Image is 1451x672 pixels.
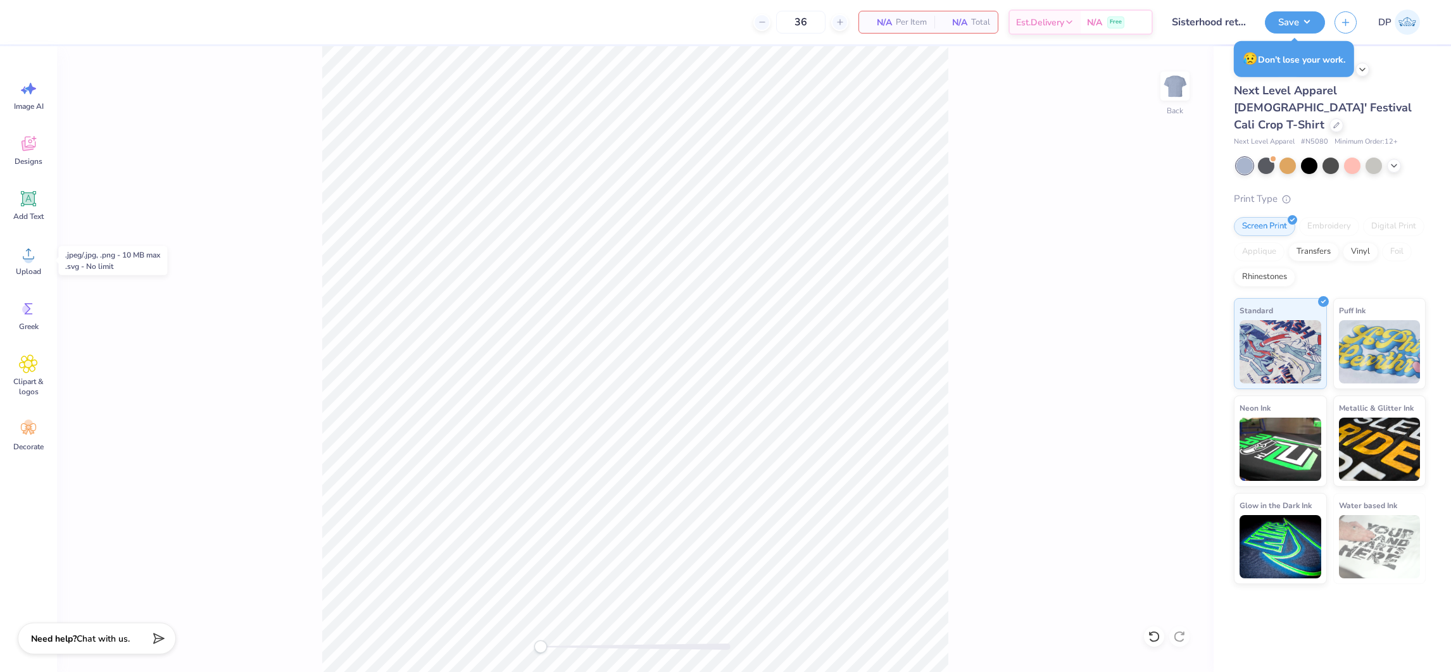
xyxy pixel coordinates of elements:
[65,249,160,261] div: .jpeg/.jpg, .png - 10 MB max
[1339,320,1421,383] img: Puff Ink
[65,261,160,272] div: .svg - No limit
[1240,320,1321,383] img: Standard
[1339,499,1397,512] span: Water based Ink
[15,156,42,166] span: Designs
[1234,83,1412,132] span: Next Level Apparel [DEMOGRAPHIC_DATA]' Festival Cali Crop T-Shirt
[31,633,77,645] strong: Need help?
[1265,11,1325,34] button: Save
[1339,304,1366,317] span: Puff Ink
[1087,16,1102,29] span: N/A
[1240,304,1273,317] span: Standard
[1335,137,1398,147] span: Minimum Order: 12 +
[1167,105,1183,116] div: Back
[1363,217,1424,236] div: Digital Print
[1299,217,1359,236] div: Embroidery
[13,211,44,221] span: Add Text
[776,11,826,34] input: – –
[1234,137,1295,147] span: Next Level Apparel
[1372,9,1426,35] a: DP
[1240,515,1321,578] img: Glow in the Dark Ink
[1339,418,1421,481] img: Metallic & Glitter Ink
[1110,18,1122,27] span: Free
[534,640,547,653] div: Accessibility label
[1234,217,1295,236] div: Screen Print
[1378,15,1391,30] span: DP
[1240,499,1312,512] span: Glow in the Dark Ink
[1339,515,1421,578] img: Water based Ink
[1339,401,1414,414] span: Metallic & Glitter Ink
[1301,137,1328,147] span: # N5080
[1234,242,1285,261] div: Applique
[13,442,44,452] span: Decorate
[867,16,892,29] span: N/A
[14,101,44,111] span: Image AI
[8,376,49,397] span: Clipart & logos
[1240,418,1321,481] img: Neon Ink
[19,321,39,332] span: Greek
[896,16,927,29] span: Per Item
[77,633,130,645] span: Chat with us.
[1234,268,1295,287] div: Rhinestones
[1243,51,1258,67] span: 😥
[16,266,41,277] span: Upload
[942,16,967,29] span: N/A
[1382,242,1412,261] div: Foil
[1162,73,1188,99] img: Back
[1234,192,1426,206] div: Print Type
[1395,9,1420,35] img: Darlene Padilla
[1240,401,1271,414] span: Neon Ink
[971,16,990,29] span: Total
[1343,242,1378,261] div: Vinyl
[1162,9,1255,35] input: Untitled Design
[1288,242,1339,261] div: Transfers
[1234,41,1354,77] div: Don’t lose your work.
[1016,16,1064,29] span: Est. Delivery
